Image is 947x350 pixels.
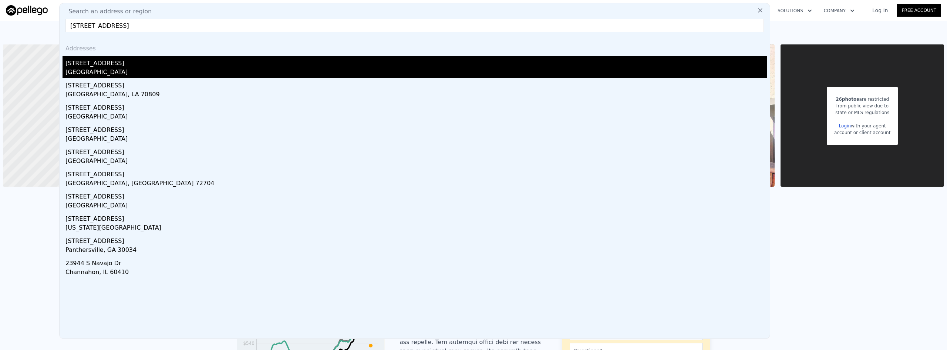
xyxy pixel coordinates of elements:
div: [STREET_ADDRESS] [65,145,767,157]
div: [STREET_ADDRESS] [65,100,767,112]
div: [STREET_ADDRESS] [65,78,767,90]
a: Free Account [897,4,941,17]
div: [GEOGRAPHIC_DATA] [65,112,767,123]
span: Search an address or region [63,7,152,16]
span: 26 photos [836,97,859,102]
div: [STREET_ADDRESS] [65,123,767,134]
div: [GEOGRAPHIC_DATA], LA 70809 [65,90,767,100]
div: Channahon, IL 60410 [65,268,767,278]
button: Solutions [772,4,818,17]
div: [GEOGRAPHIC_DATA], [GEOGRAPHIC_DATA] 72704 [65,179,767,189]
div: [GEOGRAPHIC_DATA] [65,134,767,145]
div: [GEOGRAPHIC_DATA] [65,68,767,78]
button: Company [818,4,860,17]
div: from public view due to [834,103,890,109]
div: [STREET_ADDRESS] [65,167,767,179]
a: Login [839,123,851,129]
div: [STREET_ADDRESS] [65,56,767,68]
span: with your agent [851,123,886,129]
div: Addresses [63,38,767,56]
div: [GEOGRAPHIC_DATA] [65,157,767,167]
tspan: $540 [243,341,255,346]
div: 23944 S Navajo Dr [65,256,767,268]
div: are restricted [834,96,890,103]
div: [GEOGRAPHIC_DATA] [65,201,767,211]
div: Panthersville, GA 30034 [65,246,767,256]
div: [STREET_ADDRESS] [65,234,767,246]
img: Pellego [6,5,48,16]
input: Enter an address, city, region, neighborhood or zip code [65,19,764,32]
div: state or MLS regulations [834,109,890,116]
div: account or client account [834,129,890,136]
div: [STREET_ADDRESS] [65,211,767,223]
a: Log In [863,7,897,14]
div: [US_STATE][GEOGRAPHIC_DATA] [65,223,767,234]
div: [STREET_ADDRESS] [65,189,767,201]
